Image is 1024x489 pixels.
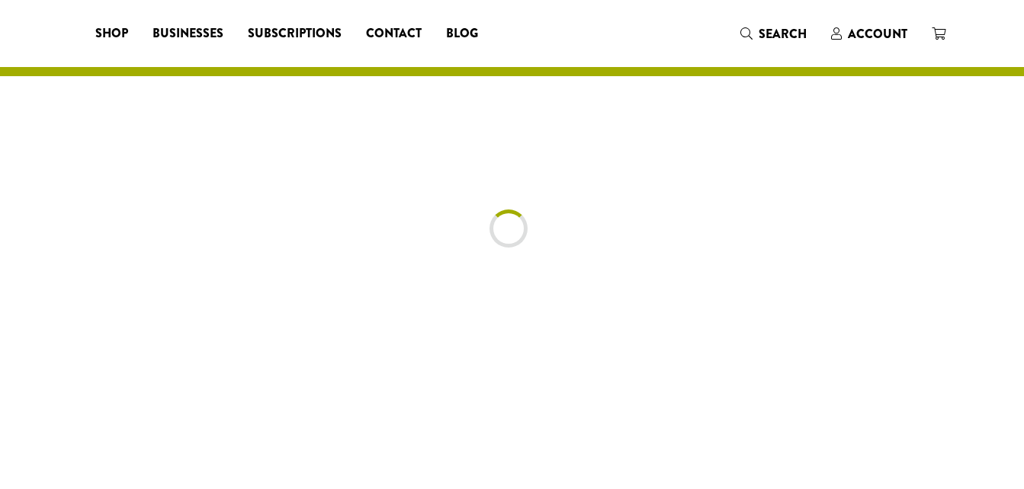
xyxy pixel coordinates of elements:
[819,21,920,46] a: Account
[152,24,223,43] span: Businesses
[759,25,807,43] span: Search
[446,24,478,43] span: Blog
[354,21,434,46] a: Contact
[434,21,490,46] a: Blog
[236,21,354,46] a: Subscriptions
[848,25,907,43] span: Account
[83,21,140,46] a: Shop
[95,24,128,43] span: Shop
[728,21,819,46] a: Search
[140,21,236,46] a: Businesses
[366,24,422,43] span: Contact
[248,24,342,43] span: Subscriptions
